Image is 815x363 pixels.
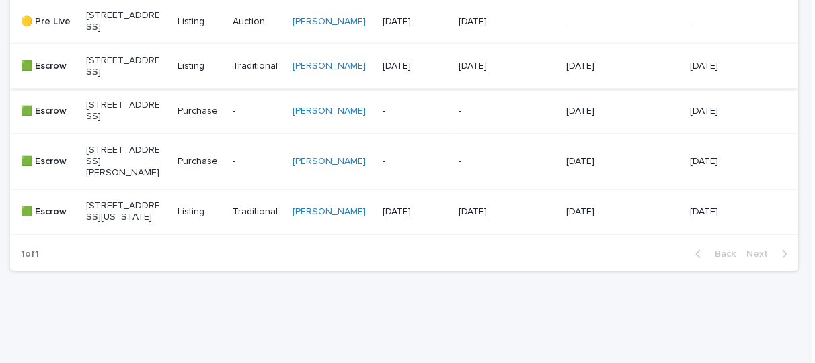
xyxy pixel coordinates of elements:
p: Listing [178,61,221,72]
p: [DATE] [566,106,641,117]
span: Back [707,249,736,259]
p: - [233,156,282,167]
p: Auction [233,16,282,28]
tr: 🟩 Escrow[STREET_ADDRESS]Purchase-[PERSON_NAME] --[DATE][DATE] [10,89,798,134]
p: [STREET_ADDRESS] [86,10,161,33]
p: Purchase [178,156,221,167]
p: Traditional [233,206,282,218]
p: [DATE] [566,206,641,218]
p: [STREET_ADDRESS][PERSON_NAME] [86,145,161,178]
p: [DATE] [566,61,641,72]
tr: 🟩 Escrow[STREET_ADDRESS][PERSON_NAME]Purchase-[PERSON_NAME] --[DATE][DATE] [10,133,798,189]
p: [DATE] [459,206,533,218]
a: [PERSON_NAME] [293,206,366,218]
p: Listing [178,16,221,28]
a: [PERSON_NAME] [293,16,366,28]
p: 🟩 Escrow [21,156,75,167]
p: - [459,156,533,167]
button: Next [741,248,798,260]
p: [DATE] [690,206,765,218]
p: 1 of 1 [10,238,50,271]
p: 🟡 Pre Live [21,16,75,28]
span: Next [746,249,776,259]
p: [DATE] [690,61,765,72]
p: Listing [178,206,221,218]
p: Traditional [233,61,282,72]
p: [DATE] [383,16,448,28]
p: 🟩 Escrow [21,206,75,218]
p: 🟩 Escrow [21,106,75,117]
p: Purchase [178,106,221,117]
p: [STREET_ADDRESS] [86,55,161,78]
p: [DATE] [690,156,765,167]
p: [DATE] [383,61,448,72]
p: - [383,156,448,167]
button: Back [685,248,741,260]
p: [STREET_ADDRESS][US_STATE] [86,200,161,223]
p: - [566,16,641,28]
p: - [383,106,448,117]
p: - [233,106,282,117]
a: [PERSON_NAME] [293,106,366,117]
p: [STREET_ADDRESS] [86,99,161,122]
p: - [459,106,533,117]
p: [DATE] [690,106,765,117]
a: [PERSON_NAME] [293,156,366,167]
p: [DATE] [459,16,533,28]
p: [DATE] [383,206,448,218]
tr: 🟩 Escrow[STREET_ADDRESS][US_STATE]ListingTraditional[PERSON_NAME] [DATE][DATE][DATE][DATE] [10,190,798,235]
tr: 🟩 Escrow[STREET_ADDRESS]ListingTraditional[PERSON_NAME] [DATE][DATE][DATE][DATE] [10,44,798,89]
p: [DATE] [566,156,641,167]
p: 🟩 Escrow [21,61,75,72]
p: [DATE] [459,61,533,72]
a: [PERSON_NAME] [293,61,366,72]
p: - [690,16,765,28]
